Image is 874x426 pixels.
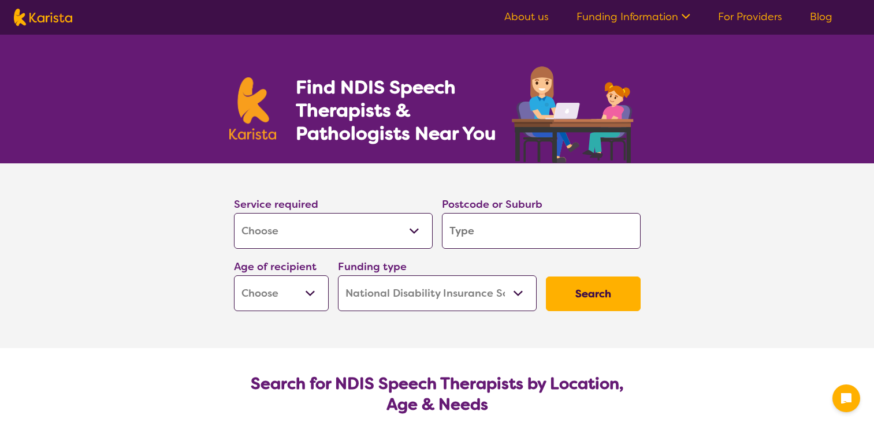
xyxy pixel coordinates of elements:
[504,10,549,24] a: About us
[14,9,72,26] img: Karista logo
[546,276,641,311] button: Search
[243,373,631,415] h2: Search for NDIS Speech Therapists by Location, Age & Needs
[503,62,645,163] img: speech-therapy
[234,260,317,274] label: Age of recipient
[234,197,318,211] label: Service required
[338,260,407,274] label: Funding type
[229,77,277,140] img: Karista logo
[296,76,509,145] h1: Find NDIS Speech Therapists & Pathologists Near You
[442,213,641,249] input: Type
[442,197,542,211] label: Postcode or Suburb
[577,10,690,24] a: Funding Information
[718,10,782,24] a: For Providers
[810,10,832,24] a: Blog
